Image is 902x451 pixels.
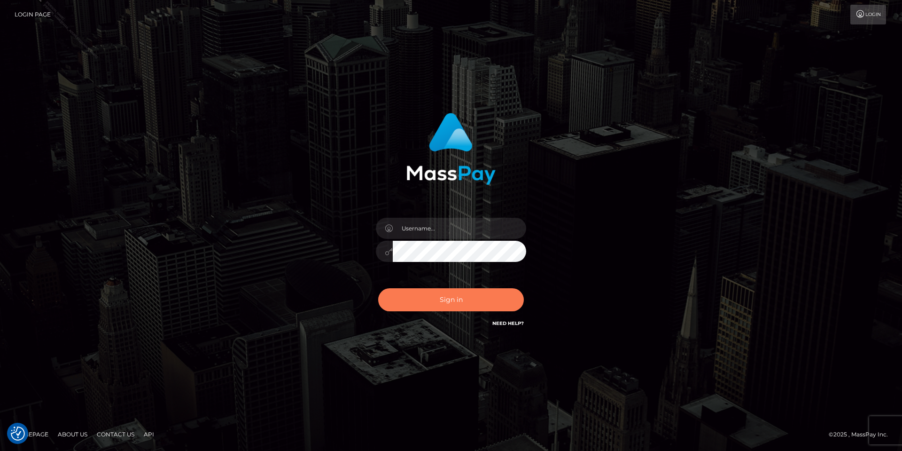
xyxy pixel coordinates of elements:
[93,427,138,442] a: Contact Us
[11,427,25,441] button: Consent Preferences
[378,288,524,311] button: Sign in
[54,427,91,442] a: About Us
[829,429,895,440] div: © 2025 , MassPay Inc.
[492,320,524,326] a: Need Help?
[11,427,25,441] img: Revisit consent button
[10,427,52,442] a: Homepage
[140,427,158,442] a: API
[406,113,496,185] img: MassPay Login
[393,218,526,239] input: Username...
[15,5,51,24] a: Login Page
[850,5,886,24] a: Login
